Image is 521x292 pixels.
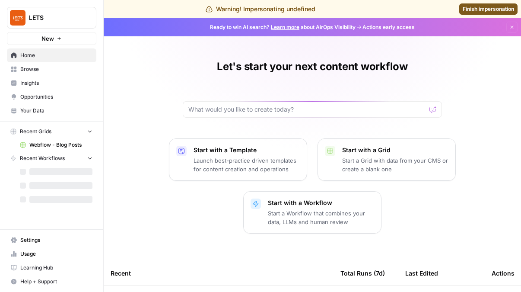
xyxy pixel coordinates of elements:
a: Finish impersonation [459,3,518,15]
span: Settings [20,236,92,244]
span: Actions early access [362,23,415,31]
p: Start a Workflow that combines your data, LLMs and human review [268,209,374,226]
div: Recent [111,261,327,285]
a: Your Data [7,104,96,118]
span: Usage [20,250,92,258]
span: LETS [29,13,81,22]
a: Opportunities [7,90,96,104]
span: Browse [20,65,92,73]
span: Recent Grids [20,128,51,135]
button: Recent Workflows [7,152,96,165]
span: New [41,34,54,43]
span: Opportunities [20,93,92,101]
span: Your Data [20,107,92,115]
button: Recent Grids [7,125,96,138]
a: Home [7,48,96,62]
a: Webflow - Blog Posts [16,138,96,152]
span: Recent Workflows [20,154,65,162]
p: Start with a Template [194,146,300,154]
a: Learn more [271,24,299,30]
p: Launch best-practice driven templates for content creation and operations [194,156,300,173]
button: Start with a GridStart a Grid with data from your CMS or create a blank one [318,138,456,181]
span: Ready to win AI search? about AirOps Visibility [210,23,356,31]
div: Warning! Impersonating undefined [206,5,315,13]
a: Settings [7,233,96,247]
button: New [7,32,96,45]
div: Total Runs (7d) [340,261,385,285]
a: Browse [7,62,96,76]
button: Workspace: LETS [7,7,96,29]
a: Insights [7,76,96,90]
div: Last Edited [405,261,438,285]
p: Start with a Grid [342,146,448,154]
span: Help + Support [20,278,92,286]
span: Insights [20,79,92,87]
button: Start with a WorkflowStart a Workflow that combines your data, LLMs and human review [243,191,381,234]
span: Learning Hub [20,264,92,272]
h1: Let's start your next content workflow [217,60,408,74]
img: LETS Logo [10,10,25,26]
span: Finish impersonation [463,5,514,13]
span: Home [20,51,92,59]
a: Usage [7,247,96,261]
button: Help + Support [7,275,96,289]
span: Webflow - Blog Posts [29,141,92,149]
button: Start with a TemplateLaunch best-practice driven templates for content creation and operations [169,138,307,181]
p: Start with a Workflow [268,199,374,207]
div: Actions [492,261,515,285]
input: What would you like to create today? [188,105,426,114]
a: Learning Hub [7,261,96,275]
p: Start a Grid with data from your CMS or create a blank one [342,156,448,173]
